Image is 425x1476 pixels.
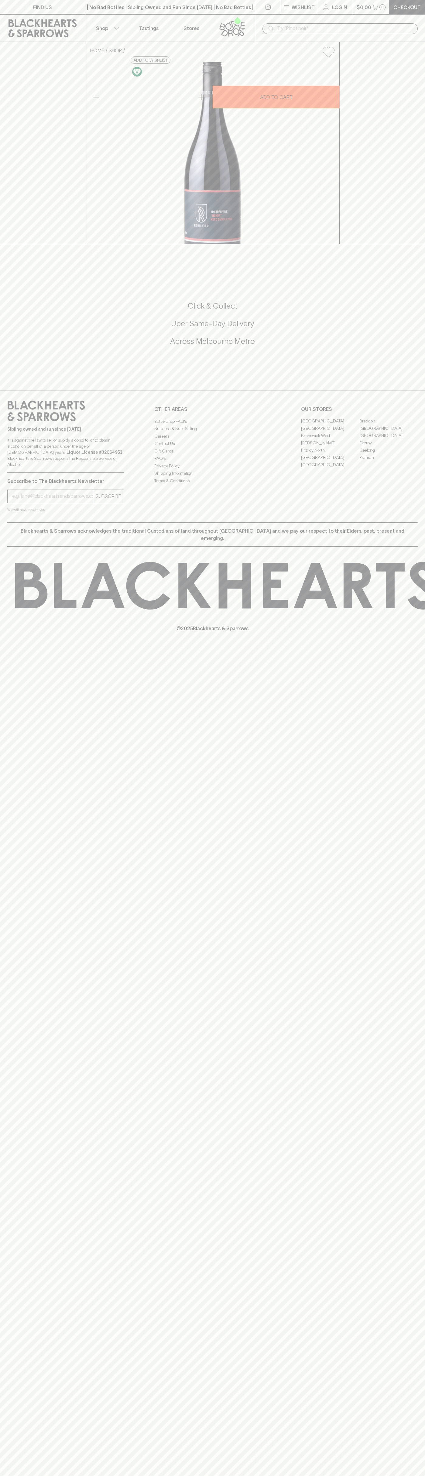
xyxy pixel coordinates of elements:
a: Contact Us [154,440,271,447]
p: Login [332,4,347,11]
a: Geelong [359,447,418,454]
p: Tastings [139,25,159,32]
img: Vegan [132,67,142,77]
p: OTHER AREAS [154,405,271,413]
a: Brunswick West [301,432,359,439]
p: $0.00 [357,4,371,11]
a: Business & Bulk Gifting [154,425,271,432]
h5: Click & Collect [7,301,418,311]
a: FAQ's [154,455,271,462]
button: ADD TO CART [213,86,340,108]
h5: Across Melbourne Metro [7,336,418,346]
a: Made without the use of any animal products. [131,65,143,78]
h5: Uber Same-Day Delivery [7,319,418,329]
input: e.g. jane@blackheartsandsparrows.com.au [12,491,93,501]
a: Careers [154,432,271,440]
a: SHOP [109,48,122,53]
p: OUR STORES [301,405,418,413]
a: Terms & Conditions [154,477,271,484]
a: Tastings [128,15,170,42]
a: [GEOGRAPHIC_DATA] [359,425,418,432]
button: Add to wishlist [320,44,337,60]
p: ADD TO CART [260,94,293,101]
p: Stores [183,25,199,32]
a: Fitzroy [359,439,418,447]
button: Shop [85,15,128,42]
a: [PERSON_NAME] [301,439,359,447]
p: We will never spam you [7,507,124,513]
a: Stores [170,15,213,42]
p: 0 [381,5,384,9]
a: [GEOGRAPHIC_DATA] [301,425,359,432]
a: Privacy Policy [154,462,271,470]
a: Bottle Drop FAQ's [154,418,271,425]
p: Blackhearts & Sparrows acknowledges the traditional Custodians of land throughout [GEOGRAPHIC_DAT... [12,527,413,542]
a: [GEOGRAPHIC_DATA] [301,418,359,425]
button: SUBSCRIBE [93,490,124,503]
a: Braddon [359,418,418,425]
a: HOME [90,48,104,53]
a: Shipping Information [154,470,271,477]
p: It is against the law to sell or supply alcohol to, or to obtain alcohol on behalf of a person un... [7,437,124,467]
p: Checkout [393,4,421,11]
strong: Liquor License #32064953 [67,450,122,455]
p: Subscribe to The Blackhearts Newsletter [7,477,124,485]
p: FIND US [33,4,52,11]
a: Fitzroy North [301,447,359,454]
img: 34884.png [85,62,339,244]
a: [GEOGRAPHIC_DATA] [301,454,359,461]
a: [GEOGRAPHIC_DATA] [301,461,359,469]
p: Sibling owned and run since [DATE] [7,426,124,432]
p: SUBSCRIBE [96,493,121,500]
button: Add to wishlist [131,56,170,64]
p: Shop [96,25,108,32]
a: Gift Cards [154,447,271,455]
a: Prahran [359,454,418,461]
input: Try "Pinot noir" [277,24,413,33]
p: Wishlist [292,4,315,11]
div: Call to action block [7,277,418,378]
a: [GEOGRAPHIC_DATA] [359,432,418,439]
